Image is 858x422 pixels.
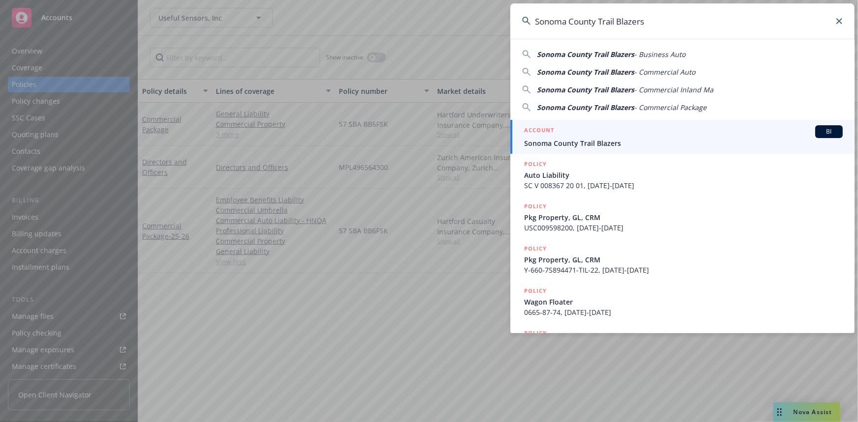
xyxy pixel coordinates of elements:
[510,154,855,196] a: POLICYAuto LiabilitySC V 008367 20 01, [DATE]-[DATE]
[819,127,839,136] span: BI
[524,328,547,338] h5: POLICY
[524,244,547,253] h5: POLICY
[510,196,855,238] a: POLICYPkg Property, GL, CRMUSC009598200, [DATE]-[DATE]
[634,67,695,77] span: - Commercial Auto
[537,85,634,94] span: Sonoma County Trail Blazers
[524,159,547,169] h5: POLICY
[524,265,843,275] span: Y-660-7S894471-TIL-22, [DATE]-[DATE]
[524,180,843,191] span: SC V 008367 20 01, [DATE]-[DATE]
[634,103,707,112] span: - Commercial Package
[524,201,547,211] h5: POLICY
[537,103,634,112] span: Sonoma County Trail Blazers
[537,67,634,77] span: Sonoma County Trail Blazers
[510,120,855,154] a: ACCOUNTBISonoma County Trail Blazers
[510,3,855,39] input: Search...
[524,297,843,307] span: Wagon Floater
[510,323,855,365] a: POLICY
[510,281,855,323] a: POLICYWagon Floater0665-87-74, [DATE]-[DATE]
[524,286,547,296] h5: POLICY
[524,212,843,223] span: Pkg Property, GL, CRM
[510,238,855,281] a: POLICYPkg Property, GL, CRMY-660-7S894471-TIL-22, [DATE]-[DATE]
[524,170,843,180] span: Auto Liability
[634,85,713,94] span: - Commercial Inland Ma
[524,138,843,148] span: Sonoma County Trail Blazers
[524,223,843,233] span: USC009598200, [DATE]-[DATE]
[524,307,843,317] span: 0665-87-74, [DATE]-[DATE]
[524,254,843,265] span: Pkg Property, GL, CRM
[634,50,685,59] span: - Business Auto
[524,125,554,137] h5: ACCOUNT
[537,50,634,59] span: Sonoma County Trail Blazers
